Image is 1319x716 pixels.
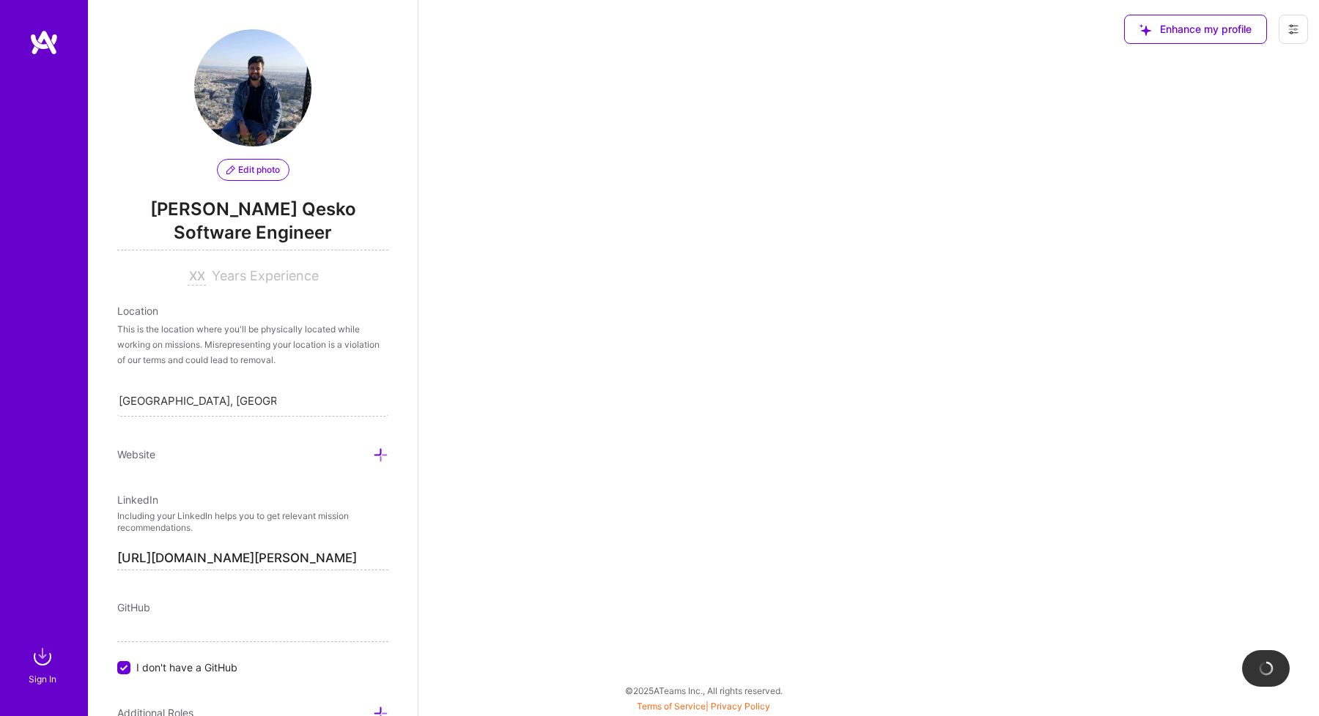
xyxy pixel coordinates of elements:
[117,198,388,220] span: [PERSON_NAME] Qesko
[212,268,319,283] span: Years Experience
[117,510,388,535] p: Including your LinkedIn helps you to get relevant mission recommendations.
[29,29,59,56] img: logo
[31,642,57,687] a: sign inSign In
[117,448,155,460] span: Website
[117,220,388,250] span: Software Engineer
[194,29,311,146] img: User Avatar
[117,601,150,614] span: GitHub
[117,493,158,506] span: LinkedIn
[217,159,289,181] button: Edit photo
[1257,660,1275,677] img: loading
[1139,24,1151,36] i: icon SuggestedTeams
[226,163,280,176] span: Edit photo
[117,303,388,318] div: Location
[1124,15,1267,44] button: Enhance my profile
[1139,22,1252,37] span: Enhance my profile
[637,701,706,712] a: Terms of Service
[637,701,770,712] span: |
[29,671,56,687] div: Sign In
[226,165,235,174] i: icon PencilPurple
[28,642,57,671] img: sign in
[88,672,1319,709] div: © 2025 ATeams Inc., All rights reserved.
[136,660,237,675] span: I don't have a GitHub
[188,268,206,286] input: XX
[711,701,770,712] a: Privacy Policy
[117,321,388,368] div: This is the location where you'll be physically located while working on missions. Misrepresentin...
